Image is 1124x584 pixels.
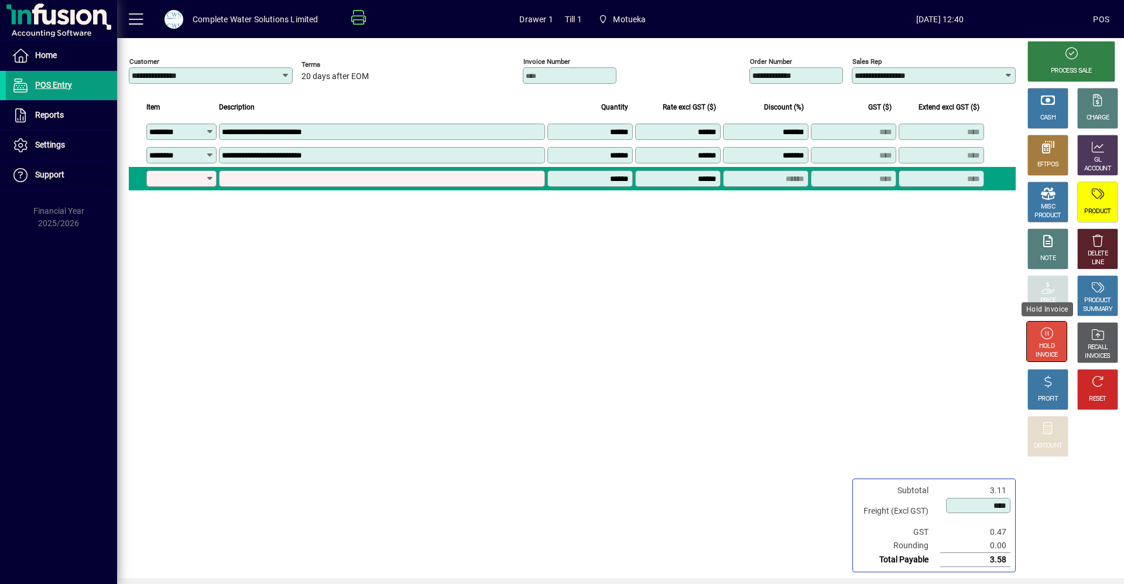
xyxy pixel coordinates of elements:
[750,57,792,66] mat-label: Order number
[1092,258,1104,267] div: LINE
[858,553,940,567] td: Total Payable
[6,101,117,130] a: Reports
[193,10,318,29] div: Complete Water Solutions Limited
[155,9,193,30] button: Profile
[1084,207,1111,216] div: PRODUCT
[1037,160,1059,169] div: EFTPOS
[940,484,1010,497] td: 3.11
[301,72,369,81] span: 20 days after EOM
[786,10,1093,29] span: [DATE] 12:40
[613,10,646,29] span: Motueka
[1034,211,1061,220] div: PRODUCT
[1084,296,1111,305] div: PRODUCT
[594,9,651,30] span: Motueka
[601,101,628,114] span: Quantity
[764,101,804,114] span: Discount (%)
[35,50,57,60] span: Home
[565,10,582,29] span: Till 1
[940,553,1010,567] td: 3.58
[1040,296,1056,305] div: PRICE
[519,10,553,29] span: Drawer 1
[1038,395,1058,404] div: PROFIT
[919,101,979,114] span: Extend excl GST ($)
[1085,352,1110,361] div: INVOICES
[1039,342,1054,351] div: HOLD
[1088,250,1108,258] div: DELETE
[35,110,64,119] span: Reports
[1036,351,1057,360] div: INVOICE
[1022,302,1073,316] div: Hold Invoice
[663,101,716,114] span: Rate excl GST ($)
[1089,395,1106,404] div: RESET
[1051,67,1092,76] div: PROCESS SALE
[1083,305,1112,314] div: SUMMARY
[1088,343,1108,352] div: RECALL
[6,41,117,70] a: Home
[35,170,64,179] span: Support
[858,539,940,553] td: Rounding
[6,160,117,190] a: Support
[1084,165,1111,173] div: ACCOUNT
[129,57,159,66] mat-label: Customer
[1094,156,1102,165] div: GL
[301,61,372,69] span: Terms
[858,525,940,539] td: GST
[858,497,940,525] td: Freight (Excl GST)
[858,484,940,497] td: Subtotal
[6,131,117,160] a: Settings
[35,80,72,90] span: POS Entry
[219,101,255,114] span: Description
[523,57,570,66] mat-label: Invoice number
[852,57,882,66] mat-label: Sales rep
[940,525,1010,539] td: 0.47
[1087,114,1109,122] div: CHARGE
[35,140,65,149] span: Settings
[940,539,1010,553] td: 0.00
[1041,203,1055,211] div: MISC
[1040,114,1056,122] div: CASH
[1040,254,1056,263] div: NOTE
[1093,10,1109,29] div: POS
[868,101,892,114] span: GST ($)
[146,101,160,114] span: Item
[1034,442,1062,450] div: DISCOUNT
